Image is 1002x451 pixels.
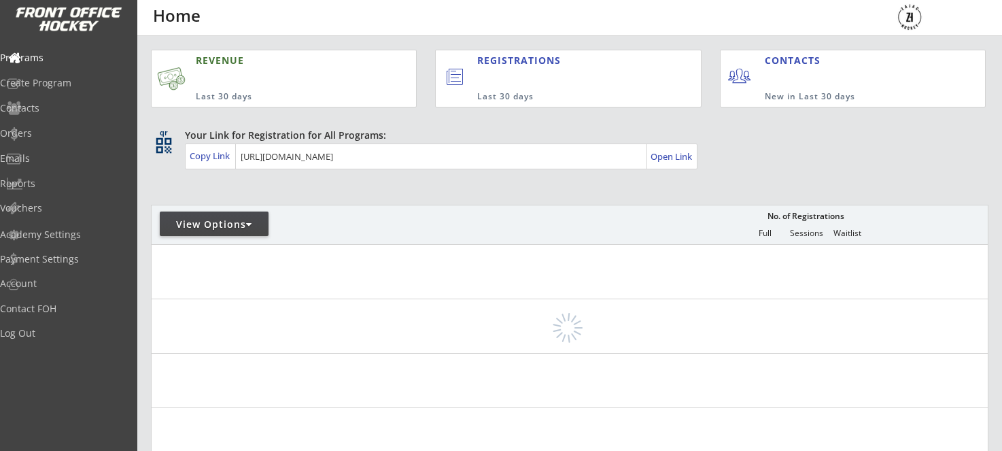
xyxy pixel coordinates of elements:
div: CONTACTS [765,54,827,67]
div: Waitlist [827,229,867,238]
div: REVENUE [196,54,353,67]
div: Copy Link [190,150,232,162]
div: New in Last 30 days [765,91,922,103]
div: Last 30 days [477,91,644,103]
div: Full [744,229,785,238]
div: qr [155,129,171,137]
div: Sessions [786,229,827,238]
a: Open Link [651,147,693,166]
div: View Options [160,218,269,231]
div: Your Link for Registration for All Programs: [185,129,946,142]
button: qr_code [154,135,174,156]
div: REGISTRATIONS [477,54,639,67]
div: Open Link [651,151,693,163]
div: Last 30 days [196,91,353,103]
div: No. of Registrations [763,212,848,221]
